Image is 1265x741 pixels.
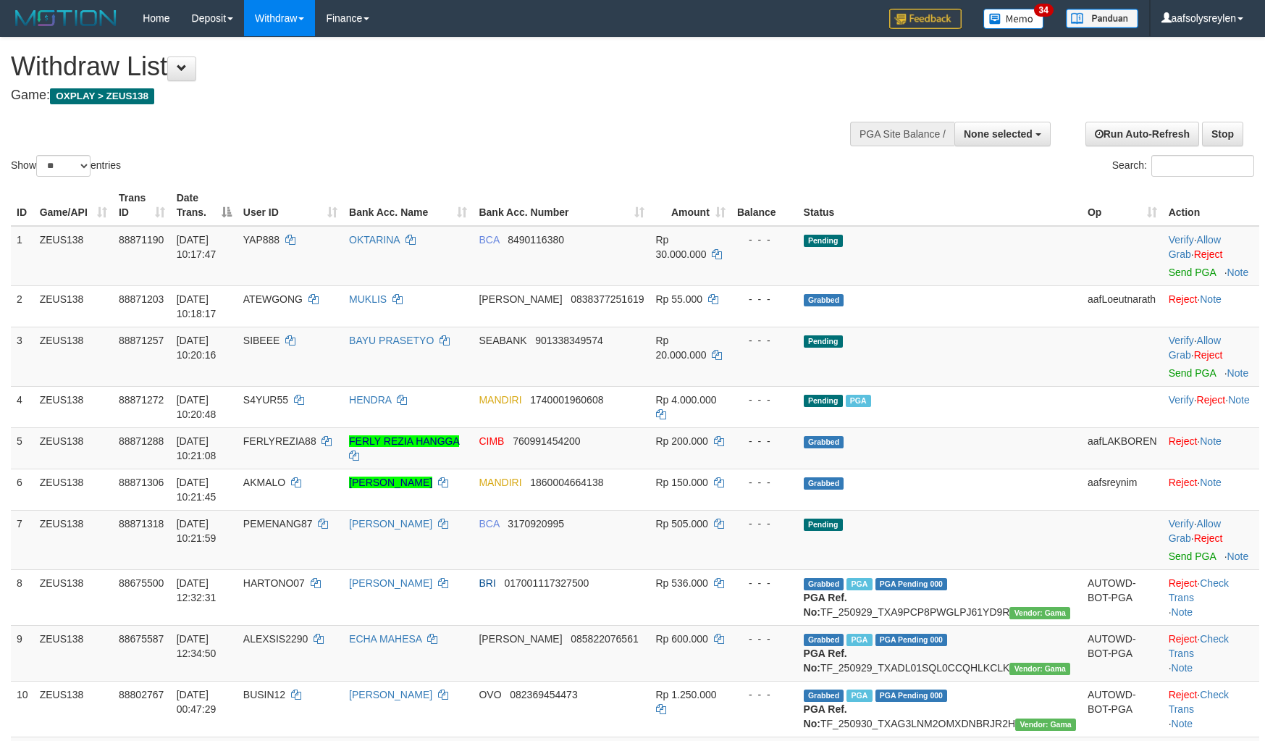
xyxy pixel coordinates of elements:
td: TF_250930_TXAG3LNM2OMXDNBRJR2H [798,681,1082,737]
img: MOTION_logo.png [11,7,121,29]
div: - - - [737,393,792,407]
span: [DATE] 10:20:48 [177,394,217,420]
th: User ID: activate to sort column ascending [238,185,343,226]
div: - - - [737,576,792,590]
span: Rp 600.000 [656,633,708,645]
span: Pending [804,335,843,348]
th: Bank Acc. Name: activate to sort column ascending [343,185,473,226]
span: BCA [479,234,499,246]
span: Pending [804,519,843,531]
a: Reject [1169,633,1198,645]
a: Check Trans [1169,577,1229,603]
td: 6 [11,469,34,510]
span: 88871257 [119,335,164,346]
td: · · [1163,226,1259,286]
span: Rp 30.000.000 [656,234,707,260]
span: SEABANK [479,335,526,346]
a: Allow Grab [1169,518,1221,544]
img: panduan.png [1066,9,1138,28]
a: Reject [1169,435,1198,447]
span: [DATE] 10:21:45 [177,477,217,503]
td: aafsreynim [1082,469,1163,510]
div: - - - [737,516,792,531]
img: Feedback.jpg [889,9,962,29]
a: Allow Grab [1169,234,1221,260]
span: MANDIRI [479,394,521,406]
span: 88871272 [119,394,164,406]
td: AUTOWD-BOT-PGA [1082,625,1163,681]
span: Marked by aafsreyleap [846,690,872,702]
span: 88871288 [119,435,164,447]
span: PGA Pending [875,634,948,646]
a: Reject [1197,394,1226,406]
span: BCA [479,518,499,529]
h1: Withdraw List [11,52,829,81]
span: Grabbed [804,690,844,702]
a: Check Trans [1169,689,1229,715]
a: Run Auto-Refresh [1085,122,1199,146]
span: S4YUR55 [243,394,288,406]
a: Note [1228,394,1250,406]
a: Note [1200,293,1222,305]
th: Status [798,185,1082,226]
input: Search: [1151,155,1254,177]
div: - - - [737,233,792,247]
span: · [1169,335,1221,361]
a: Note [1172,662,1193,674]
span: AKMALO [243,477,285,488]
span: · [1169,234,1221,260]
td: ZEUS138 [34,469,113,510]
td: ZEUS138 [34,625,113,681]
span: Copy 1860004664138 to clipboard [530,477,603,488]
a: Note [1227,367,1249,379]
a: Note [1172,606,1193,618]
td: ZEUS138 [34,427,113,469]
th: Op: activate to sort column ascending [1082,185,1163,226]
div: - - - [737,687,792,702]
td: · [1163,285,1259,327]
a: Send PGA [1169,550,1216,562]
a: Stop [1202,122,1243,146]
span: PGA Pending [875,690,948,702]
a: Verify [1169,234,1194,246]
div: - - - [737,434,792,448]
a: Verify [1169,394,1194,406]
span: Copy 901338349574 to clipboard [535,335,602,346]
td: TF_250929_TXADL01SQL0CCQHLKCLK [798,625,1082,681]
span: [DATE] 10:18:17 [177,293,217,319]
span: [PERSON_NAME] [479,633,562,645]
a: Send PGA [1169,367,1216,379]
td: · · [1163,681,1259,737]
span: FERLYREZIA88 [243,435,316,447]
td: 8 [11,569,34,625]
span: Marked by aafsolysreylen [846,395,871,407]
span: [DATE] 12:34:50 [177,633,217,659]
span: [DATE] 10:21:08 [177,435,217,461]
span: SIBEEE [243,335,280,346]
td: aafLoeutnarath [1082,285,1163,327]
td: 3 [11,327,34,386]
span: Rp 505.000 [656,518,708,529]
a: Note [1172,718,1193,729]
span: PGA Pending [875,578,948,590]
div: PGA Site Balance / [850,122,954,146]
td: AUTOWD-BOT-PGA [1082,569,1163,625]
td: TF_250929_TXA9PCP8PWGLPJ61YD9R [798,569,1082,625]
a: Reject [1194,248,1223,260]
span: Rp 536.000 [656,577,708,589]
span: Rp 4.000.000 [656,394,717,406]
span: Marked by aafpengsreynich [846,634,872,646]
th: ID [11,185,34,226]
td: aafLAKBOREN [1082,427,1163,469]
a: Reject [1169,293,1198,305]
b: PGA Ref. No: [804,703,847,729]
td: · · [1163,569,1259,625]
td: ZEUS138 [34,569,113,625]
button: None selected [954,122,1051,146]
span: Copy 8490116380 to clipboard [508,234,564,246]
th: Game/API: activate to sort column ascending [34,185,113,226]
span: Grabbed [804,634,844,646]
th: Bank Acc. Number: activate to sort column ascending [473,185,650,226]
b: PGA Ref. No: [804,592,847,618]
a: BAYU PRASETYO [349,335,434,346]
